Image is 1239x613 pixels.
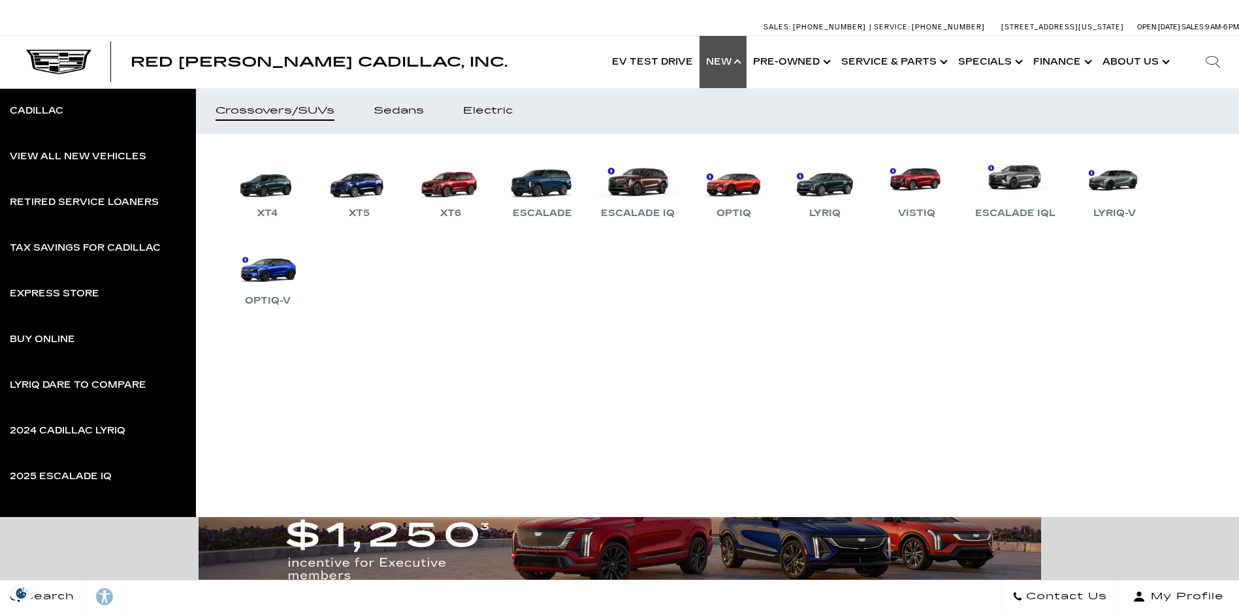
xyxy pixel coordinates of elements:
div: VISTIQ [892,206,942,221]
span: Service: [874,23,910,31]
a: LYRIQ [786,153,864,221]
a: Escalade IQ [594,153,681,221]
a: Crossovers/SUVs [196,88,354,134]
div: LYRIQ Dare to Compare [10,381,146,390]
a: Red [PERSON_NAME] Cadillac, Inc. [131,55,507,69]
div: View All New Vehicles [10,152,146,161]
div: XT4 [251,206,285,221]
a: Service & Parts [835,36,952,88]
div: XT5 [342,206,376,221]
a: Finance [1027,36,1096,88]
div: 2024 Cadillac LYRIQ [10,426,125,435]
a: Pre-Owned [747,36,835,88]
div: LYRIQ-V [1087,206,1142,221]
a: About Us [1096,36,1174,88]
a: Escalade IQL [969,153,1062,221]
div: Express Store [10,289,99,298]
a: Contact Us [1002,580,1118,613]
span: Open [DATE] [1137,23,1180,31]
div: Electric [463,106,513,116]
span: [PHONE_NUMBER] [912,23,985,31]
a: [STREET_ADDRESS][US_STATE] [1001,23,1124,31]
span: Red [PERSON_NAME] Cadillac, Inc. [131,54,507,70]
img: Cadillac Dark Logo with Cadillac White Text [26,50,91,74]
a: Electric [443,88,532,134]
section: Click to Open Cookie Consent Modal [7,586,37,600]
div: Buy Online [10,335,75,344]
a: XT5 [320,153,398,221]
div: Escalade IQ [594,206,681,221]
span: My Profile [1146,588,1224,606]
a: OPTIQ-V [229,241,307,309]
div: OPTIQ-V [238,293,297,309]
span: [PHONE_NUMBER] [793,23,866,31]
a: OPTIQ [694,153,773,221]
div: OPTIQ [710,206,758,221]
a: XT6 [411,153,490,221]
span: Search [20,588,74,606]
button: Open user profile menu [1118,580,1239,613]
a: VISTIQ [877,153,956,221]
a: Service: [PHONE_NUMBER] [869,24,988,31]
span: Sales: [1182,23,1205,31]
div: 2025 Escalade IQ [10,472,112,481]
a: Escalade [503,153,581,221]
div: Escalade IQL [969,206,1062,221]
a: Sales: [PHONE_NUMBER] [764,24,869,31]
img: Opt-Out Icon [7,586,37,600]
div: Cadillac [10,106,63,116]
div: XT6 [434,206,468,221]
a: New [700,36,747,88]
div: LYRIQ [803,206,847,221]
span: 9 AM-6 PM [1205,23,1239,31]
div: Retired Service Loaners [10,198,159,207]
div: Crossovers/SUVs [216,106,334,116]
a: LYRIQ-V [1075,153,1153,221]
a: Sedans [354,88,443,134]
div: Tax Savings for Cadillac [10,244,161,253]
div: Escalade [506,206,579,221]
span: Contact Us [1023,588,1107,606]
a: EV Test Drive [605,36,700,88]
a: Specials [952,36,1027,88]
span: Sales: [764,23,791,31]
div: Sedans [374,106,424,116]
a: XT4 [229,153,307,221]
